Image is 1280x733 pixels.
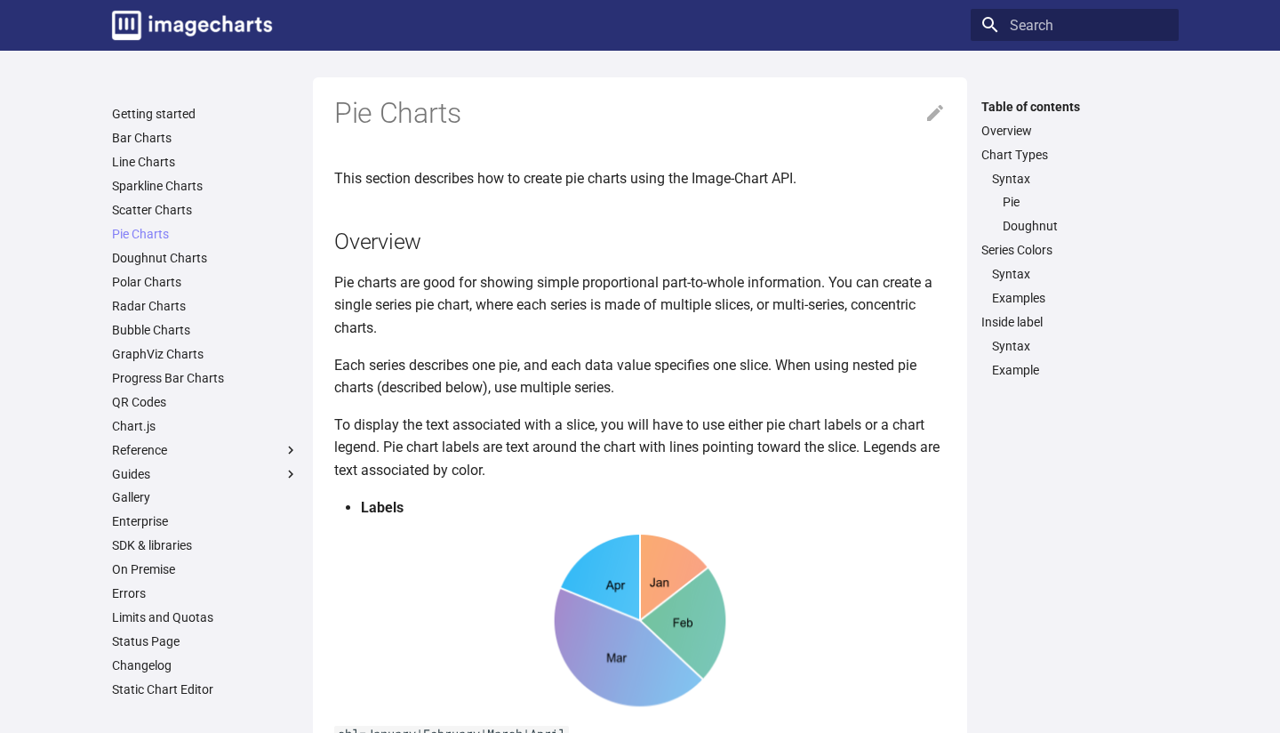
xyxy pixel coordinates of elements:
[334,226,946,257] h2: Overview
[112,106,299,122] a: Getting started
[981,266,1168,306] nav: Series Colors
[334,414,946,482] p: To display the text associated with a slice, you will have to use either pie chart labels or a ch...
[334,271,946,340] p: Pie charts are good for showing simple proportional part-to-whole information. You can create a s...
[112,537,299,553] a: SDK & libraries
[112,250,299,266] a: Doughnut Charts
[112,466,299,482] label: Guides
[112,585,299,601] a: Errors
[992,338,1168,354] a: Syntax
[112,178,299,194] a: Sparkline Charts
[112,489,299,505] a: Gallery
[971,99,1179,379] nav: Table of contents
[112,561,299,577] a: On Premise
[992,290,1168,306] a: Examples
[981,338,1168,378] nav: Inside label
[981,314,1168,330] a: Inside label
[112,298,299,314] a: Radar Charts
[981,123,1168,139] a: Overview
[112,633,299,649] a: Status Page
[992,194,1168,234] nav: Syntax
[112,202,299,218] a: Scatter Charts
[112,130,299,146] a: Bar Charts
[361,499,404,516] strong: Labels
[112,322,299,338] a: Bubble Charts
[112,346,299,362] a: GraphViz Charts
[112,154,299,170] a: Line Charts
[992,266,1168,282] a: Syntax
[112,442,299,458] label: Reference
[112,274,299,290] a: Polar Charts
[971,99,1179,115] label: Table of contents
[981,171,1168,235] nav: Chart Types
[112,226,299,242] a: Pie Charts
[334,533,946,708] img: chart
[112,370,299,386] a: Progress Bar Charts
[981,242,1168,258] a: Series Colors
[105,4,279,47] a: Image-Charts documentation
[112,609,299,625] a: Limits and Quotas
[112,681,299,697] a: Static Chart Editor
[112,11,272,40] img: logo
[112,394,299,410] a: QR Codes
[992,362,1168,378] a: Example
[334,167,946,190] p: This section describes how to create pie charts using the Image-Chart API.
[112,513,299,529] a: Enterprise
[971,9,1179,41] input: Search
[334,95,946,133] h1: Pie Charts
[992,171,1168,187] a: Syntax
[1003,218,1168,234] a: Doughnut
[112,657,299,673] a: Changelog
[112,418,299,434] a: Chart.js
[1003,194,1168,210] a: Pie
[981,147,1168,163] a: Chart Types
[334,354,946,399] p: Each series describes one pie, and each data value specifies one slice. When using nested pie cha...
